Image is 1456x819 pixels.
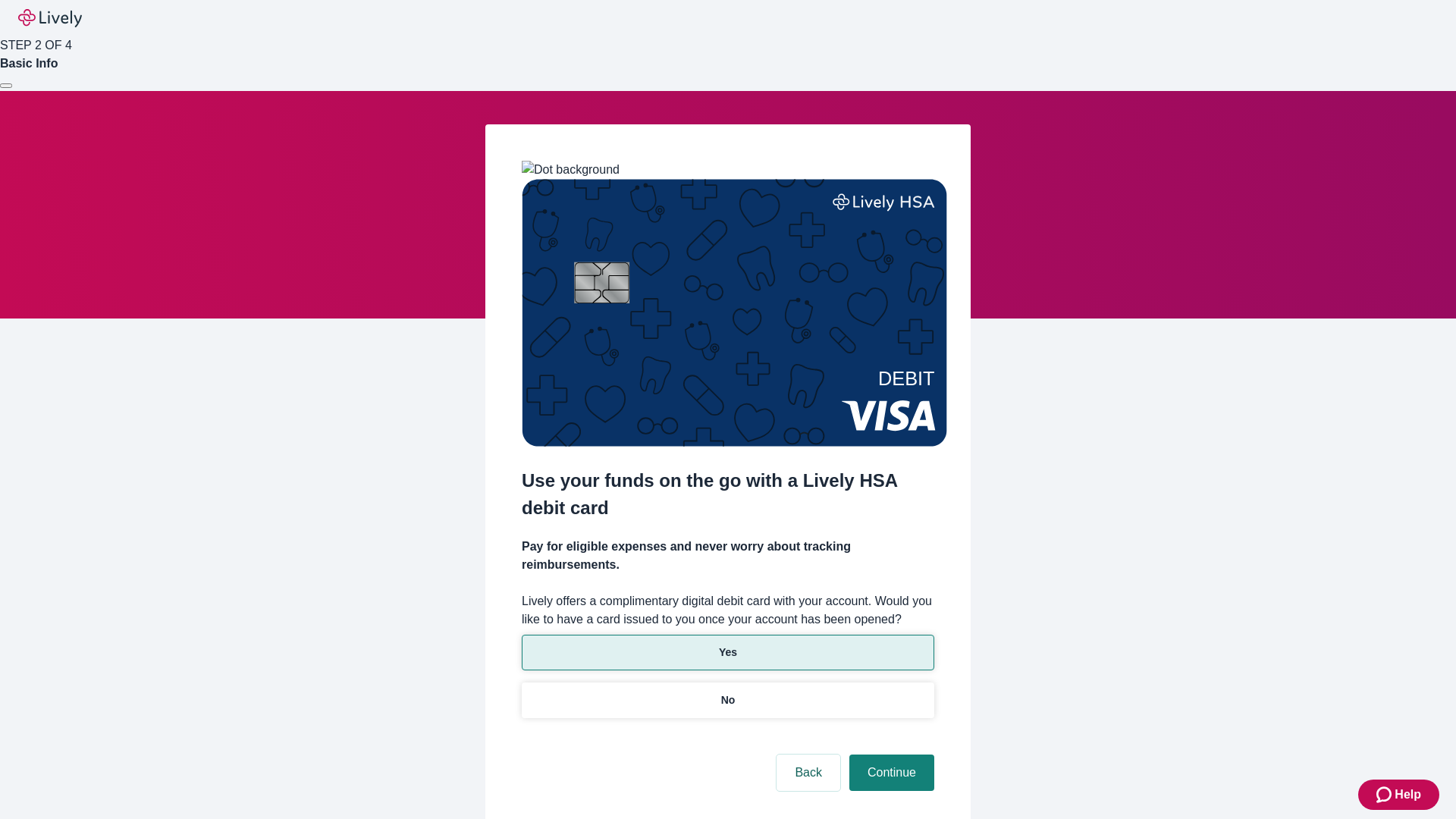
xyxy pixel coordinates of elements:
[18,9,82,27] img: Lively
[1395,786,1421,804] span: Help
[719,645,737,661] p: Yes
[522,538,934,574] h4: Pay for eligible expenses and never worry about tracking reimbursements.
[522,161,620,179] img: Dot background
[1376,786,1395,804] svg: Zendesk support icon
[522,179,947,447] img: Debit card
[522,635,934,670] button: Yes
[522,467,934,522] h2: Use your funds on the go with a Lively HSA debit card
[849,755,934,791] button: Continue
[1358,780,1439,810] button: Zendesk support iconHelp
[721,692,736,708] p: No
[522,592,934,629] label: Lively offers a complimentary digital debit card with your account. Would you like to have a card...
[522,682,934,718] button: No
[777,755,840,791] button: Back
